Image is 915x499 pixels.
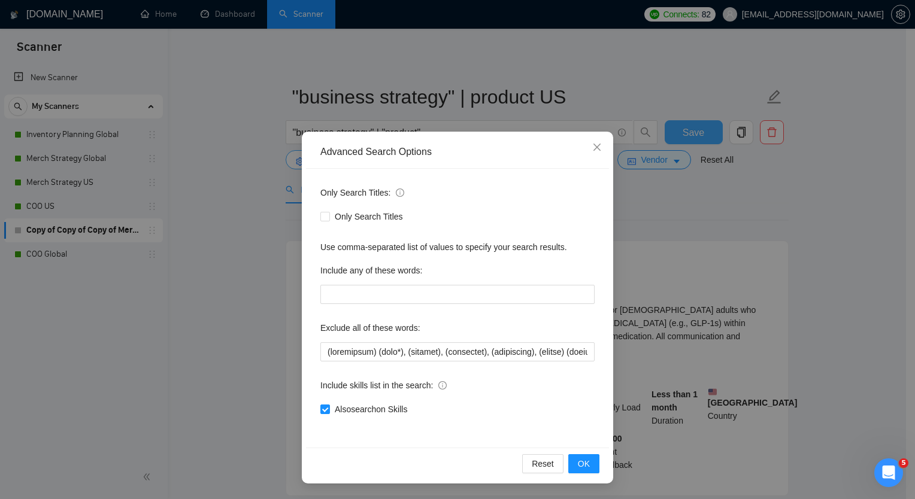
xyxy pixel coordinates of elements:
[581,132,613,164] button: Close
[320,379,447,392] span: Include skills list in the search:
[874,458,903,487] iframe: Intercom live chat
[592,142,602,152] span: close
[320,261,422,280] label: Include any of these words:
[438,381,447,390] span: info-circle
[532,457,554,470] span: Reset
[320,186,404,199] span: Only Search Titles:
[522,454,563,473] button: Reset
[330,210,408,223] span: Only Search Titles
[568,454,599,473] button: OK
[320,145,595,159] div: Advanced Search Options
[899,458,908,468] span: 5
[330,403,412,416] span: Also search on Skills
[320,241,595,254] div: Use comma-separated list of values to specify your search results.
[320,318,420,337] label: Exclude all of these words:
[396,188,404,197] span: info-circle
[578,457,590,470] span: OK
